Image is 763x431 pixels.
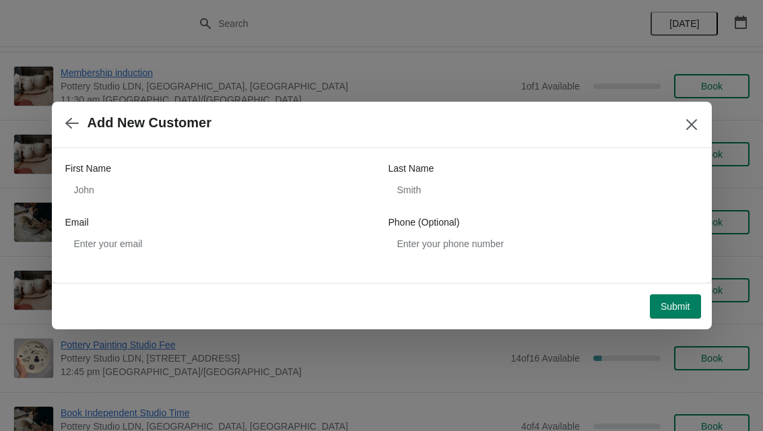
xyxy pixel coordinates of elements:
input: John [65,178,375,202]
span: Submit [661,301,690,312]
label: Phone (Optional) [389,215,460,229]
input: Enter your email [65,232,375,256]
label: First Name [65,162,111,175]
input: Smith [389,178,698,202]
label: Last Name [389,162,434,175]
h2: Add New Customer [88,115,211,131]
button: Close [679,112,704,137]
button: Submit [650,294,701,319]
label: Email [65,215,89,229]
input: Enter your phone number [389,232,698,256]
